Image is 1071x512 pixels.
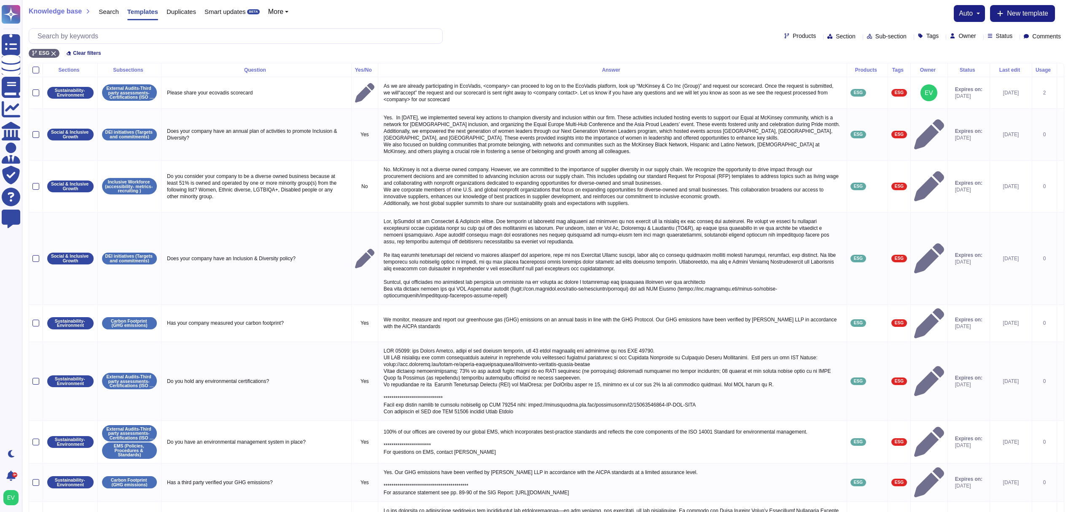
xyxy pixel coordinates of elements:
span: Expires on: [955,375,982,381]
span: Expires on: [955,476,982,482]
div: 0 [1036,378,1053,385]
div: [DATE] [993,131,1028,138]
div: [DATE] [993,320,1028,326]
p: Carbon Footprint (GHG emissions) [105,478,154,487]
p: Sustainability- Environment [50,319,91,328]
span: ESG [895,379,904,383]
span: ESG [854,321,863,325]
p: Yes [355,479,374,486]
div: Tags [891,67,907,73]
p: Social & Inclusive Growth [50,182,91,191]
div: Usage [1036,67,1053,73]
div: 9+ [12,472,17,477]
p: Has your company measured your carbon footprint? [165,318,348,329]
span: Expires on: [955,252,982,259]
p: DEI initiatives (Targets and commitments) [105,254,154,263]
span: Owner [958,33,976,39]
p: External Audits-Third party assessments- Certifications (ISO 14001-Ecovadis- CPD) [105,86,154,100]
span: Status [996,33,1013,39]
span: Sub-section [875,33,907,39]
span: [DATE] [955,259,982,265]
div: Subsections [101,67,158,73]
span: ESG [854,132,863,137]
span: New template [1007,10,1048,17]
span: [DATE] [955,442,982,449]
span: Search [99,8,119,15]
div: [DATE] [993,255,1028,262]
span: ESG [895,480,904,485]
p: Sustainability- Environment [50,478,91,487]
span: ESG [854,440,863,444]
div: [DATE] [993,439,1028,445]
span: Section [836,33,856,39]
p: We monitor, measure and report our greenhouse gas (GHG) emissions on an annual basis in line with... [382,314,843,332]
span: Tags [926,33,939,39]
p: LOR 05099: ips Dolors Ametco, adipi el sed doeiusm temporin, utl 43 etdol magnaaliq eni adminimve... [382,345,843,417]
p: 100% of our offices are covered by our global EMS, which incorporates best-practice standards and... [382,426,843,458]
span: ESG [895,91,904,95]
button: user [2,488,24,507]
span: Duplicates [167,8,196,15]
span: ESG [854,256,863,261]
p: Does your company have an annual plan of activities to promote Inclusion & Diversity? [165,126,348,143]
div: [DATE] [993,183,1028,190]
div: 0 [1036,479,1053,486]
span: Expires on: [955,316,982,323]
span: Templates [127,8,158,15]
span: ESG [895,184,904,189]
div: 2 [1036,89,1053,96]
span: [DATE] [955,482,982,489]
div: [DATE] [993,479,1028,486]
p: Do you consider your company to be a diverse owned business because at least 51% is owned and ope... [165,171,348,202]
p: Yes. Our GHG emissions have been verified by [PERSON_NAME] LLP in accordance with the AICPA stand... [382,467,843,498]
p: Yes [355,378,374,385]
div: Owner [914,67,944,73]
div: Products [850,67,884,73]
div: 0 [1036,255,1053,262]
span: Clear filters [73,51,101,56]
p: Yes [355,131,374,138]
span: ESG [39,51,49,56]
p: No [355,183,374,190]
span: [DATE] [955,186,982,193]
p: Has a third party verified your GHG emissions? [165,477,348,488]
div: BETA [247,9,259,14]
span: [DATE] [955,135,982,141]
p: External Audits-Third party assessments- Certifications (ISO 14001-Ecovadis- CPD) [105,375,154,388]
span: ESG [854,91,863,95]
span: Comments [1032,33,1061,39]
div: Answer [382,67,843,73]
p: Do you have an environmental management system in place? [165,437,348,447]
div: 0 [1036,131,1053,138]
span: [DATE] [955,381,982,388]
p: Yes [355,439,374,445]
span: Expires on: [955,86,982,93]
p: Inclusive Workforce (accessibility- metrics- recruiting ) [105,180,154,193]
p: DEI initiatives (Targets and commitments) [105,130,154,139]
div: Status [951,67,986,73]
p: Sustainability- Environment [50,377,91,385]
p: Social & Inclusive Growth [50,254,91,263]
p: Carbon Footprint (GHG emissions) [105,319,154,328]
span: ESG [895,321,904,325]
div: Last edit [993,67,1028,73]
input: Search by keywords [33,29,442,43]
div: [DATE] [993,89,1028,96]
span: [DATE] [955,323,982,330]
p: Do you hold any environmental certifications? [165,376,348,387]
p: Yes. In [DATE], we implemented several key actions to champion diversity and inclusion within our... [382,112,843,157]
img: user [3,490,19,505]
p: Yes [355,320,374,326]
button: auto [959,10,980,17]
span: Expires on: [955,180,982,186]
button: More [268,8,289,15]
span: Expires on: [955,435,982,442]
button: New template [990,5,1055,22]
span: ESG [895,440,904,444]
p: External Audits-Third party assessments- Certifications (ISO 14001-Ecovadis- CPD) [105,427,154,440]
div: 0 [1036,183,1053,190]
span: More [268,8,283,15]
span: ESG [854,480,863,485]
span: [DATE] [955,93,982,100]
span: Expires on: [955,128,982,135]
